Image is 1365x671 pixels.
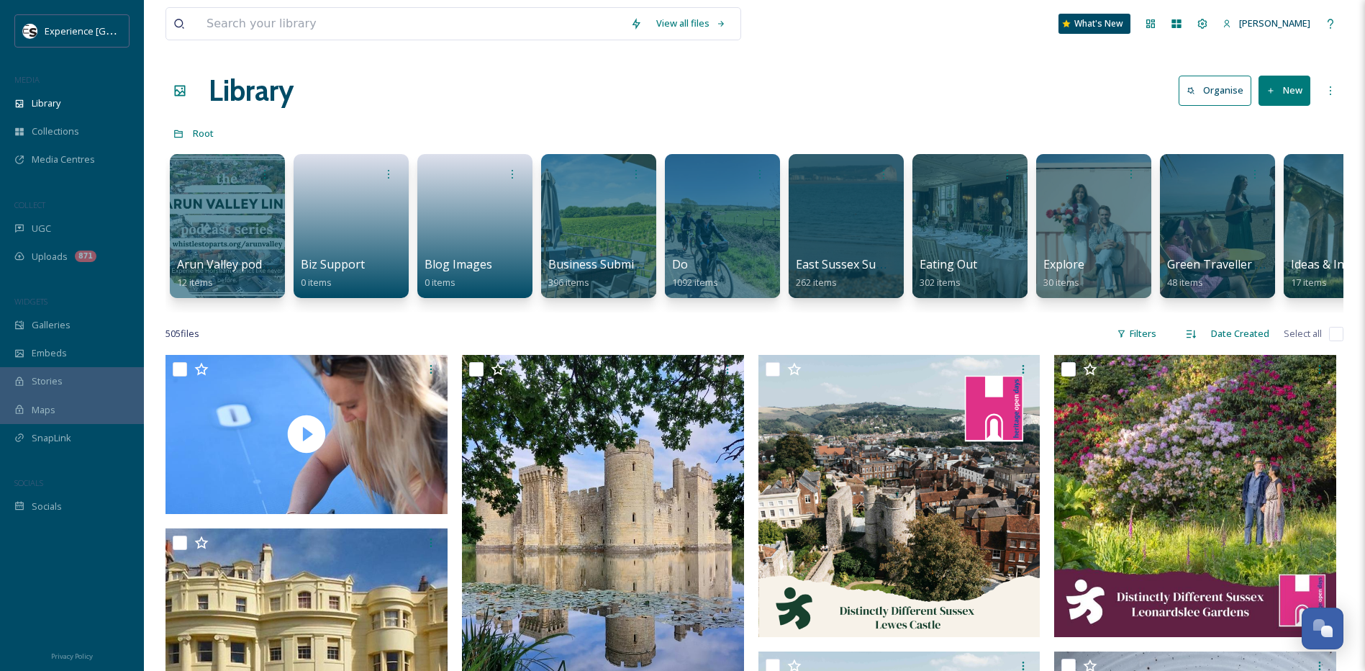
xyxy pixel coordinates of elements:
[548,256,668,272] span: Business Submissions
[32,374,63,388] span: Stories
[32,153,95,166] span: Media Centres
[1054,355,1336,637] img: Leonardslee.JPG
[165,355,448,514] img: thumbnail
[920,258,977,289] a: Eating Out302 items
[796,276,837,289] span: 262 items
[1110,320,1164,348] div: Filters
[425,276,455,289] span: 0 items
[425,256,492,272] span: Blog Images
[14,74,40,85] span: MEDIA
[32,403,55,417] span: Maps
[1167,256,1331,272] span: Green Traveller Video footage
[1284,327,1322,341] span: Select all
[920,276,961,289] span: 302 items
[193,127,214,140] span: Root
[51,652,93,661] span: Privacy Policy
[672,256,688,272] span: Do
[1239,17,1310,30] span: [PERSON_NAME]
[1043,258,1084,289] a: Explore30 items
[1291,258,1364,289] a: Ideas & Inspo17 items
[1215,9,1318,37] a: [PERSON_NAME]
[45,24,187,37] span: Experience [GEOGRAPHIC_DATA]
[796,256,1065,272] span: East Sussex Summer photo shoot (copyright free)
[32,318,71,332] span: Galleries
[32,500,62,513] span: Socials
[1167,276,1203,289] span: 48 items
[548,276,589,289] span: 396 items
[32,125,79,138] span: Collections
[548,258,668,289] a: Business Submissions396 items
[301,276,332,289] span: 0 items
[75,251,96,262] div: 871
[796,258,1065,289] a: East Sussex Summer photo shoot (copyright free)262 items
[1058,14,1130,34] a: What's New
[672,276,718,289] span: 1092 items
[32,96,60,110] span: Library
[51,647,93,664] a: Privacy Policy
[1291,276,1327,289] span: 17 items
[425,258,492,289] a: Blog Images0 items
[1167,258,1331,289] a: Green Traveller Video footage48 items
[14,477,43,488] span: SOCIALS
[177,276,213,289] span: 12 items
[758,355,1040,637] img: Lewes Castle.PNG
[23,24,37,38] img: WSCC%20ES%20Socials%20Icon%20-%20Secondary%20-%20Black.jpg
[1179,76,1251,105] button: Organise
[199,8,623,40] input: Search your library
[32,431,71,445] span: SnapLink
[301,256,365,272] span: Biz Support
[165,327,199,341] span: 505 file s
[14,296,47,307] span: WIDGETS
[649,9,733,37] a: View all files
[1043,276,1079,289] span: 30 items
[177,256,284,272] span: Arun Valley podcast
[193,125,214,142] a: Root
[1291,256,1364,272] span: Ideas & Inspo
[1302,608,1343,649] button: Open Chat
[1259,76,1310,105] button: New
[1204,320,1276,348] div: Date Created
[301,258,365,289] a: Biz Support0 items
[32,250,68,264] span: Uploads
[14,199,45,210] span: COLLECT
[920,256,977,272] span: Eating Out
[209,69,294,112] a: Library
[32,222,51,235] span: UGC
[672,258,718,289] a: Do1092 items
[177,258,284,289] a: Arun Valley podcast12 items
[32,346,67,360] span: Embeds
[1179,76,1259,105] a: Organise
[1043,256,1084,272] span: Explore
